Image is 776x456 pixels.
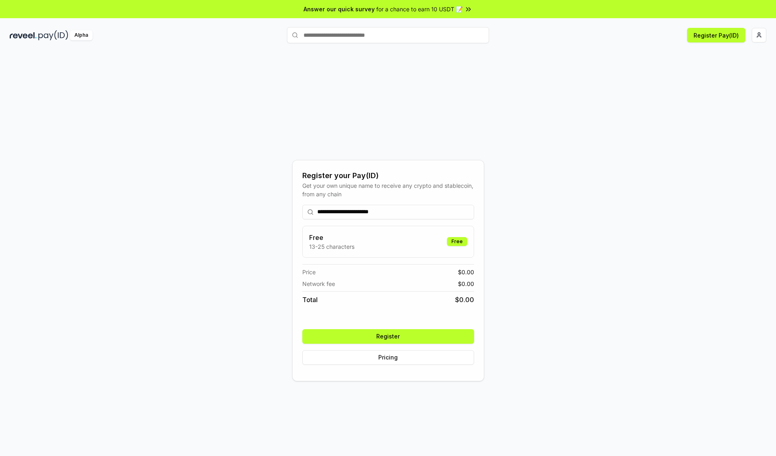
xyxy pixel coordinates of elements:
[309,242,354,251] p: 13-25 characters
[687,28,745,42] button: Register Pay(ID)
[38,30,68,40] img: pay_id
[458,279,474,288] span: $ 0.00
[302,295,318,305] span: Total
[304,5,375,13] span: Answer our quick survey
[302,181,474,198] div: Get your own unique name to receive any crypto and stablecoin, from any chain
[302,279,335,288] span: Network fee
[302,170,474,181] div: Register your Pay(ID)
[70,30,93,40] div: Alpha
[455,295,474,305] span: $ 0.00
[309,233,354,242] h3: Free
[447,237,467,246] div: Free
[376,5,463,13] span: for a chance to earn 10 USDT 📝
[10,30,37,40] img: reveel_dark
[302,329,474,344] button: Register
[458,268,474,276] span: $ 0.00
[302,350,474,365] button: Pricing
[302,268,316,276] span: Price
